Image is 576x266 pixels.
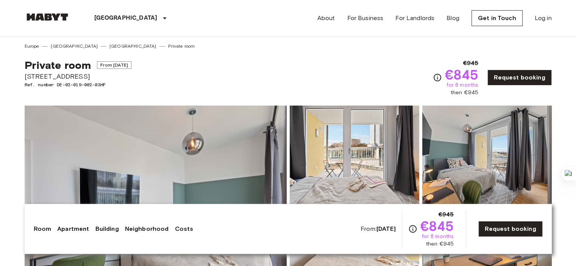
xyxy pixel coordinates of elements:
span: Private room [25,59,91,72]
span: €845 [445,68,479,81]
span: €945 [463,59,479,68]
img: Picture of unit DE-02-019-002-03HF [422,106,552,205]
img: Habyt [25,13,70,21]
span: Ref. number DE-02-019-002-03HF [25,81,131,88]
b: [DATE] [376,225,396,232]
a: For Landlords [395,14,434,23]
a: Europe [25,43,39,50]
span: for 8 months [421,233,454,240]
a: [GEOGRAPHIC_DATA] [109,43,156,50]
span: From [DATE] [97,61,131,69]
span: then €945 [451,89,478,96]
a: Private room [168,43,195,50]
a: For Business [347,14,383,23]
a: Blog [446,14,459,23]
a: Neighborhood [125,224,169,233]
img: Picture of unit DE-02-019-002-03HF [290,106,419,205]
svg: Check cost overview for full price breakdown. Please note that discounts apply to new joiners onl... [408,224,417,233]
a: Request booking [478,221,542,237]
a: Room [34,224,52,233]
a: Get in Touch [471,10,523,26]
a: Request booking [487,70,551,86]
span: €845 [420,219,454,233]
a: About [317,14,335,23]
svg: Check cost overview for full price breakdown. Please note that discounts apply to new joiners onl... [433,73,442,82]
a: Log in [535,14,552,23]
a: Costs [175,224,193,233]
a: [GEOGRAPHIC_DATA] [51,43,98,50]
span: [STREET_ADDRESS] [25,72,131,81]
p: [GEOGRAPHIC_DATA] [94,14,158,23]
span: From: [361,225,396,233]
span: then €945 [426,240,454,248]
a: Building [95,224,119,233]
a: Apartment [57,224,89,233]
span: €945 [439,210,454,219]
span: for 8 months [446,81,478,89]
